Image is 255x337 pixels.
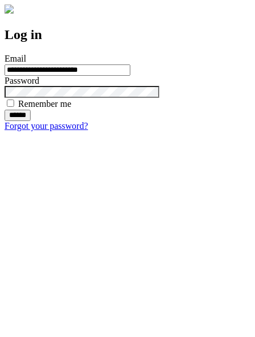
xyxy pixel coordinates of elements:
[5,76,39,85] label: Password
[5,27,250,42] h2: Log in
[5,54,26,63] label: Email
[18,99,71,109] label: Remember me
[5,5,14,14] img: logo-4e3dc11c47720685a147b03b5a06dd966a58ff35d612b21f08c02c0306f2b779.png
[5,121,88,131] a: Forgot your password?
